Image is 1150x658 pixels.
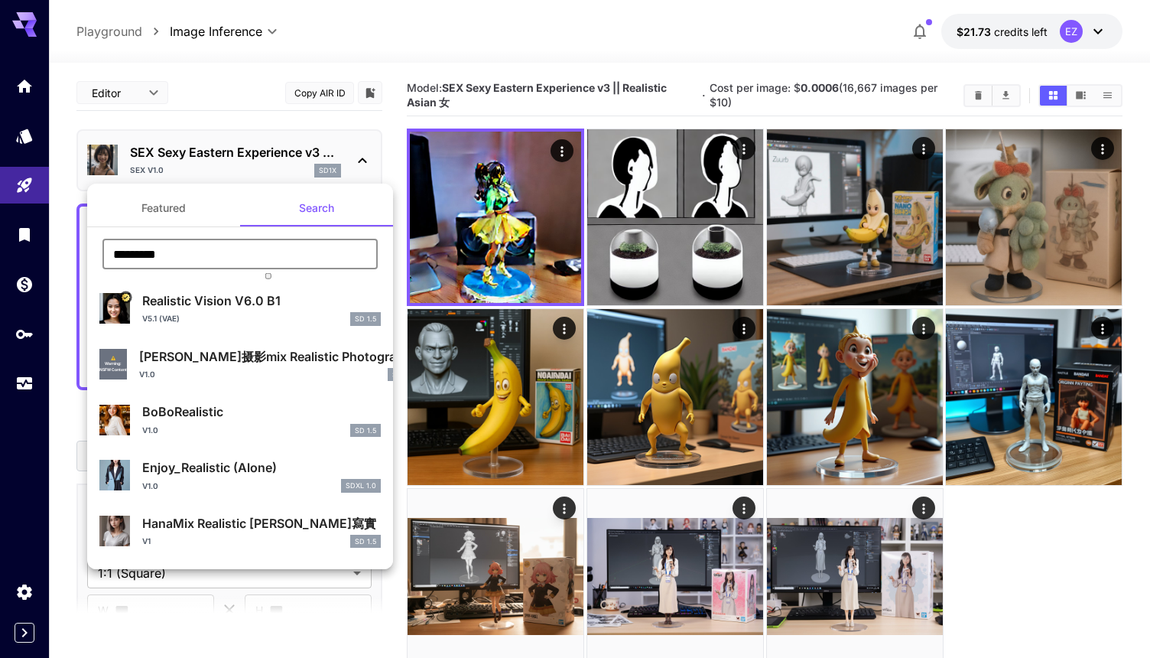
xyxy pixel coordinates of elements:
p: Realistic Vision V6.0 B1 [142,292,381,310]
span: Warning: [105,361,122,367]
p: v1.0 [142,480,158,492]
div: Enjoy_Realistic (Alone)v1.0SDXL 1.0 [99,452,381,499]
button: Search [240,190,393,226]
p: SD 1.5 [355,425,376,436]
p: V5.1 (VAE) [142,313,180,324]
p: v1.0 [139,369,155,380]
span: NSFW Content [99,367,127,373]
p: SD 1.5 [355,314,376,324]
p: v1 [142,536,151,547]
p: v1.0 [142,425,158,436]
p: SD 1.5 [355,536,376,547]
div: Certified Model – Vetted for best performance and includes a commercial license.Realistic Vision ... [99,285,381,332]
div: BoBoRealisticv1.0SD 1.5 [99,396,381,443]
span: ⚠️ [111,356,115,362]
button: Certified Model – Vetted for best performance and includes a commercial license. [119,292,132,304]
p: HanaMix Realistic [PERSON_NAME]寫實 [142,514,381,533]
button: Featured [87,190,240,226]
p: Enjoy_Realistic (Alone) [142,458,381,477]
p: SD 1.5 [392,370,414,380]
div: HanaMix Realistic [PERSON_NAME]寫實v1SD 1.5 [99,508,381,555]
p: BoBoRealistic [142,402,381,421]
p: SDXL 1.0 [346,480,376,491]
p: [PERSON_NAME]摄影mix Realistic Photography [139,347,418,366]
div: ⚠️Warning:NSFW Content[PERSON_NAME]摄影mix Realistic Photographyv1.0SD 1.5 [99,341,381,388]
